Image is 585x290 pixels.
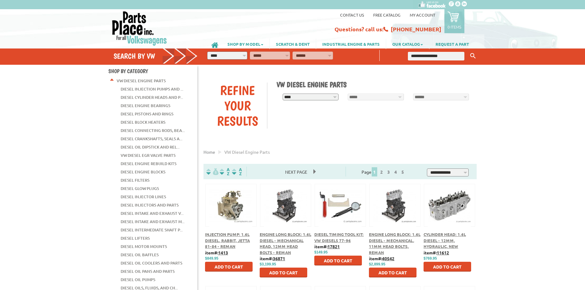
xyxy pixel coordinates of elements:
[121,242,167,250] a: Diesel Motor Mounts
[382,256,394,261] u: 40542
[327,244,340,249] u: 17821
[373,12,401,17] a: Free Catalog
[314,256,362,265] button: Add to Cart
[369,232,420,255] a: Engine Long Block: 1.6L Diesel - Mechanical, 11mm Head Bolts, Reman
[215,264,243,269] span: Add to Cart
[379,169,384,175] a: 2
[205,256,218,261] span: $849.95
[203,149,215,155] a: Home
[260,256,285,261] b: item#:
[314,232,364,243] a: Diesel Timing Tool Kit: VW Diesels 77-96
[386,169,391,175] a: 3
[424,262,471,272] button: Add to Cart
[444,9,464,33] a: 0 items
[121,93,183,101] a: Diesel Cylinder Heads and P...
[121,234,150,242] a: Diesel Lifters
[221,39,269,49] a: SHOP BY MODEL
[121,184,159,192] a: Diesel Glow Plugs
[206,168,219,175] img: filterpricelow.svg
[231,168,243,175] img: Sort by Sales Rank
[279,167,313,176] span: Next Page
[429,39,475,49] a: REQUEST A PART
[121,118,165,126] a: Diesel Block Heaters
[260,268,307,277] button: Add to Cart
[386,39,429,49] a: OUR CATALOG
[260,232,311,255] a: Engine Long Block: 1.6L Diesel - Mechanical Head, 12mm Head Bolts - Reman
[121,193,166,201] a: Diesel Injector Lines
[369,256,394,261] b: item#:
[316,39,386,49] a: INDUSTRIAL ENGINE & PARTS
[114,52,198,60] h4: Search by VW
[269,270,298,275] span: Add to Cart
[208,83,267,129] div: Refine Your Results
[393,169,398,175] a: 4
[121,168,165,176] a: Diesel Engine Blocks
[378,270,407,275] span: Add to Cart
[218,250,228,255] u: 1413
[121,176,149,184] a: Diesel Filters
[410,12,435,17] a: My Account
[314,244,340,249] b: item#:
[372,167,377,176] span: 1
[437,250,449,255] u: 11612
[121,160,176,168] a: Diesel Engine Rebuild Kits
[433,264,462,269] span: Add to Cart
[273,256,285,261] u: 36871
[270,39,316,49] a: SCRATCH & DENT
[260,262,276,266] span: $3,199.95
[400,169,405,175] a: 5
[121,110,173,118] a: Diesel Pistons and Rings
[468,51,478,61] button: Keyword Search
[121,151,176,159] a: VW Diesel EGR Valve Parts
[447,24,461,29] p: 0 items
[424,232,466,249] a: Cylinder Head: 1.6L Diesel - 12mm, Hydraulic, New
[277,80,472,89] h1: VW Diesel Engine Parts
[121,276,155,284] a: Diesel Oil Pumps
[121,209,184,217] a: Diesel Intake and Exhaust V...
[424,250,449,255] b: item#:
[121,259,182,267] a: Diesel Oil Coolers and Parts
[224,149,270,155] span: VW diesel engine parts
[279,169,313,175] a: Next Page
[121,126,185,134] a: Diesel Connecting Rods, Bea...
[219,168,231,175] img: Sort by Headline
[121,267,175,275] a: Diesel Oil Pans and Parts
[121,85,183,93] a: Diesel Injection Pumps and ...
[121,218,184,226] a: Diesel Intake and Exhaust M...
[121,251,159,259] a: Diesel Oil Baffles
[121,143,180,151] a: Diesel Oil Dipstick and Rel...
[424,256,437,261] span: $769.95
[111,11,168,46] img: Parts Place Inc!
[369,262,385,266] span: $2,899.95
[324,258,352,263] span: Add to Cart
[117,77,166,85] a: VW Diesel Engine Parts
[121,102,170,110] a: Diesel Engine Bearings
[121,135,182,143] a: Diesel Crankshafts, Seals a...
[121,226,183,234] a: Diesel Intermediate Shaft P...
[121,201,179,209] a: Diesel Injectors and Parts
[346,167,422,176] div: Page
[205,250,228,255] b: item#:
[108,68,197,74] h4: Shop By Category
[314,250,327,254] span: $149.95
[369,268,416,277] button: Add to Cart
[205,262,253,272] button: Add to Cart
[340,12,364,17] a: Contact us
[205,232,250,249] a: Injection Pump: 1.6L Diesel, Rabbit, Jetta 81-84 - Reman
